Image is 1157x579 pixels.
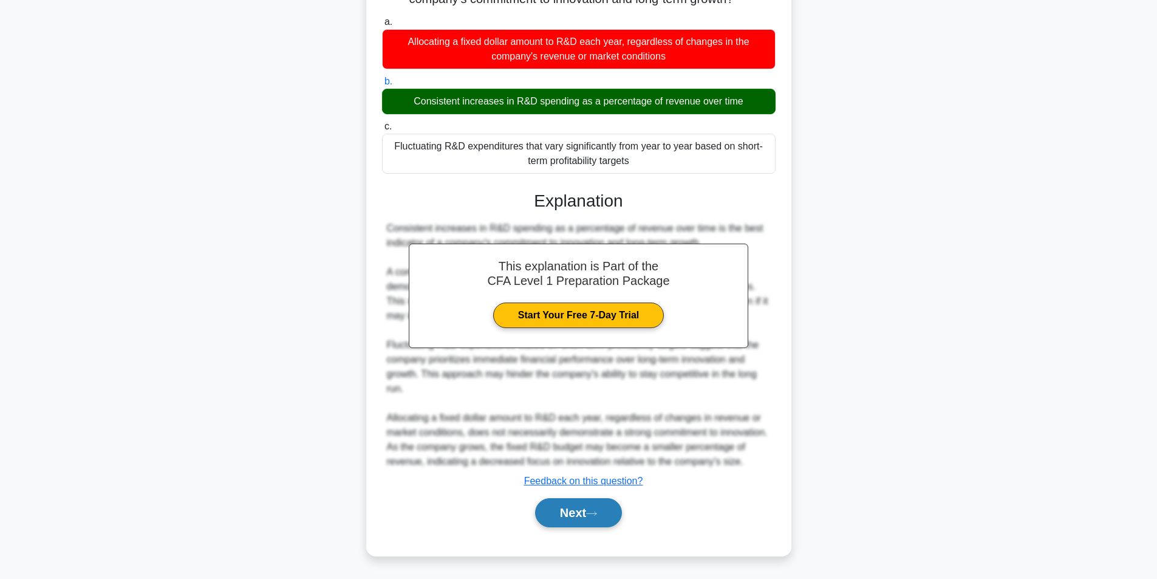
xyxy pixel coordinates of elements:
a: Start Your Free 7-Day Trial [493,303,664,328]
h3: Explanation [389,191,768,211]
a: Feedback on this question? [524,476,643,486]
div: Consistent increases in R&D spending as a percentage of revenue over time [382,89,776,114]
div: Allocating a fixed dollar amount to R&D each year, regardless of changes in the company's revenue... [382,29,776,69]
span: a. [384,16,392,27]
span: c. [384,121,392,131]
button: Next [535,498,622,527]
div: Consistent increases in R&D spending as a percentage of revenue over time is the best indicator o... [387,221,771,469]
span: b. [384,76,392,86]
div: Fluctuating R&D expenditures that vary significantly from year to year based on short-term profit... [382,134,776,174]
